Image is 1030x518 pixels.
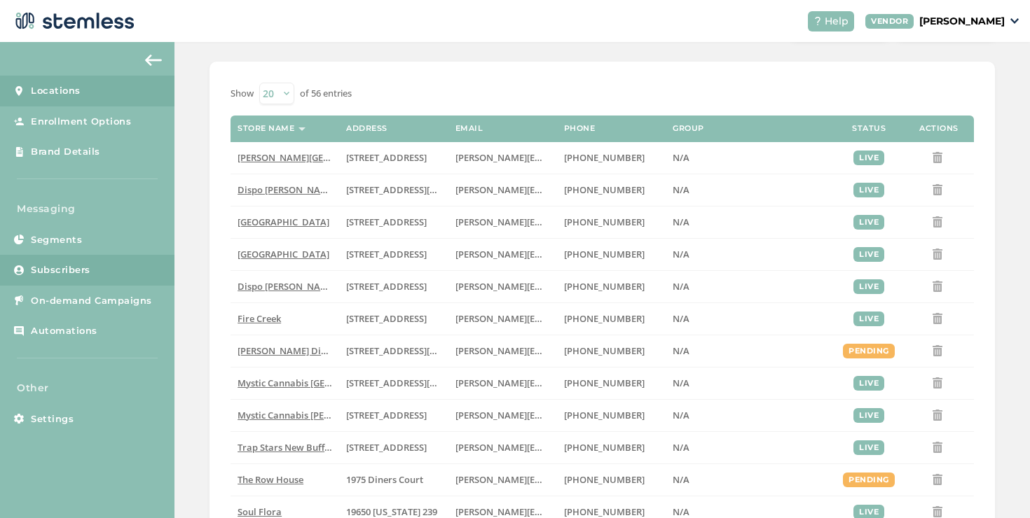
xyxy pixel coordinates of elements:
[238,409,401,421] span: Mystic Cannabis [PERSON_NAME] Oak
[346,345,441,357] label: 1042 South Camino Del Pueblo
[298,127,305,131] img: icon-sort-1e1d7615.svg
[455,312,680,325] span: [PERSON_NAME][EMAIL_ADDRESS][DOMAIN_NAME]
[564,151,645,164] span: [PHONE_NUMBER]
[455,248,550,260] label: ryan@dispojoy.com
[346,216,441,228] label: 3843 North Euclid Avenue
[852,124,886,133] label: Status
[238,184,332,196] label: Dispo Romeo
[455,442,550,454] label: ryan@dispojoy.com
[455,151,680,164] span: [PERSON_NAME][EMAIL_ADDRESS][DOMAIN_NAME]
[564,409,659,421] label: (206) 949-4141
[673,184,827,196] label: N/A
[238,344,360,357] span: [PERSON_NAME] Dispensary
[238,505,282,518] span: Soul Flora
[673,152,827,164] label: N/A
[346,442,441,454] label: 13964 Grand Avenue
[825,14,849,29] span: Help
[564,183,645,196] span: [PHONE_NUMBER]
[853,376,884,391] div: live
[238,409,332,421] label: Mystic Cannabis Burr Oak
[865,14,914,29] div: VENDOR
[455,313,550,325] label: ryan@dispojoy.com
[564,184,659,196] label: (206) 949-4141
[455,441,680,454] span: [PERSON_NAME][EMAIL_ADDRESS][DOMAIN_NAME]
[455,280,680,293] span: [PERSON_NAME][EMAIL_ADDRESS][DOMAIN_NAME]
[238,345,332,357] label: Berna Leno Dispensary
[11,7,135,35] img: logo-dark-0685b13c.svg
[346,248,427,260] span: [STREET_ADDRESS]
[346,377,441,389] label: 35005 Bordman Road
[346,280,427,293] span: [STREET_ADDRESS]
[238,377,332,389] label: Mystic Cannabis Memphis
[564,280,645,293] span: [PHONE_NUMBER]
[853,279,884,294] div: live
[346,409,427,421] span: [STREET_ADDRESS]
[31,233,82,247] span: Segments
[564,473,645,486] span: [PHONE_NUMBER]
[843,472,895,487] div: pending
[346,441,427,454] span: [STREET_ADDRESS]
[564,281,659,293] label: (206) 949-4141
[231,87,254,101] label: Show
[673,281,827,293] label: N/A
[564,313,659,325] label: (206) 949-4141
[564,442,659,454] label: (206) 949-4141
[919,14,1005,29] p: [PERSON_NAME]
[31,115,131,129] span: Enrollment Options
[346,474,441,486] label: 1975 Diners Court
[564,345,659,357] label: (206) 949-4141
[564,312,645,325] span: [PHONE_NUMBER]
[31,263,90,277] span: Subscribers
[346,124,387,133] label: Address
[455,281,550,293] label: ryan@dispojoy.com
[455,345,550,357] label: ryan@dispojoy.com
[145,55,162,66] img: icon-arrow-back-accent-c549486e.svg
[455,505,680,518] span: [PERSON_NAME][EMAIL_ADDRESS][DOMAIN_NAME]
[346,344,519,357] span: [STREET_ADDRESS][GEOGRAPHIC_DATA]
[673,506,827,518] label: N/A
[455,124,483,133] label: Email
[455,152,550,164] label: ryan@dispojoy.com
[238,216,329,228] span: [GEOGRAPHIC_DATA]
[960,451,1030,518] iframe: Chat Widget
[564,441,645,454] span: [PHONE_NUMBER]
[853,408,884,423] div: live
[673,248,827,260] label: N/A
[564,409,645,421] span: [PHONE_NUMBER]
[238,183,336,196] span: Dispo [PERSON_NAME]
[673,474,827,486] label: N/A
[673,377,827,389] label: N/A
[904,115,974,142] th: Actions
[238,377,402,389] span: Mystic Cannabis [GEOGRAPHIC_DATA]
[346,506,441,518] label: 19650 Michigan 239
[813,17,822,25] img: icon-help-white-03924b79.svg
[455,474,550,486] label: ryan@dispojoy.com
[564,474,659,486] label: (206) 949-4141
[455,184,550,196] label: ryan@dispojoy.com
[455,506,550,518] label: ryan@dispojoy.com
[238,441,338,454] span: Trap Stars New Buffalo
[455,409,680,421] span: [PERSON_NAME][EMAIL_ADDRESS][DOMAIN_NAME]
[455,344,680,357] span: [PERSON_NAME][EMAIL_ADDRESS][DOMAIN_NAME]
[455,216,680,228] span: [PERSON_NAME][EMAIL_ADDRESS][DOMAIN_NAME]
[238,280,428,293] span: Dispo [PERSON_NAME][GEOGRAPHIC_DATA]
[346,248,441,260] label: 305 North Euclid Avenue
[31,412,74,426] span: Settings
[238,506,332,518] label: Soul Flora
[238,313,332,325] label: Fire Creek
[564,216,645,228] span: [PHONE_NUMBER]
[564,216,659,228] label: (206) 949-4141
[853,150,884,165] div: live
[346,473,423,486] span: 1975 Diners Court
[564,377,659,389] label: (206) 949-4141
[564,344,645,357] span: [PHONE_NUMBER]
[455,183,680,196] span: [PERSON_NAME][EMAIL_ADDRESS][DOMAIN_NAME]
[346,183,498,196] span: [STREET_ADDRESS][PERSON_NAME]
[564,152,659,164] label: (206) 949-4141
[1010,18,1019,24] img: icon_down-arrow-small-66adaf34.svg
[564,248,645,260] span: [PHONE_NUMBER]
[853,247,884,262] div: live
[238,216,332,228] label: Dispo Bay City North
[238,473,303,486] span: The Row House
